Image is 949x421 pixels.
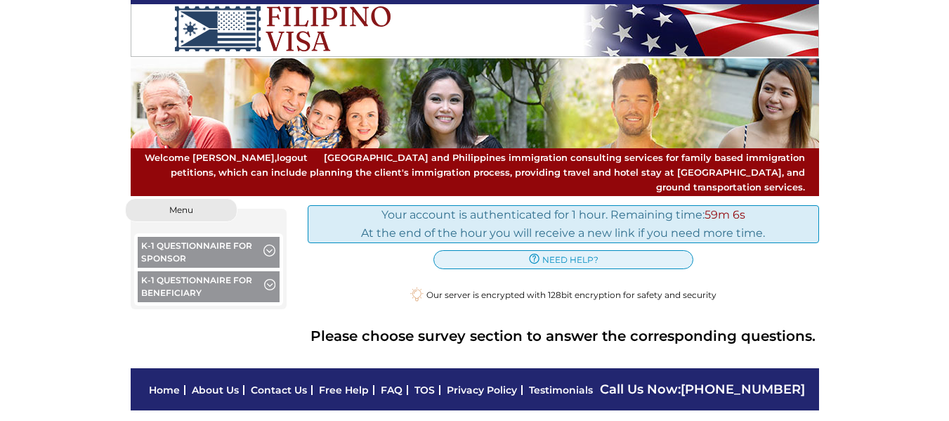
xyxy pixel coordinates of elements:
[319,384,369,396] a: Free Help
[433,250,693,269] a: need help?
[681,382,805,397] a: [PHONE_NUMBER]
[145,150,308,165] span: Welcome [PERSON_NAME],
[426,288,716,302] span: Our server is encrypted with 128bit encryption for safety and security
[529,384,593,396] a: Testimonials
[277,152,308,163] a: logout
[251,384,307,396] a: Contact Us
[145,150,805,194] span: [GEOGRAPHIC_DATA] and Philippines immigration consulting services for family based immigration pe...
[414,384,435,396] a: TOS
[308,205,819,242] div: Your account is authenticated for 1 hour. Remaining time: At the end of the hour you will receive...
[600,382,805,397] span: Call Us Now:
[125,198,237,222] button: Menu
[138,271,280,306] button: K-1 Questionnaire for Beneficiary
[705,208,745,221] span: 59m 6s
[310,325,816,347] b: Please choose survey section to answer the corresponding questions.
[192,384,239,396] a: About Us
[169,206,193,214] span: Menu
[149,384,180,396] a: Home
[381,384,402,396] a: FAQ
[447,384,517,396] a: Privacy Policy
[138,237,280,271] button: K-1 Questionnaire for Sponsor
[542,253,598,266] span: need help?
